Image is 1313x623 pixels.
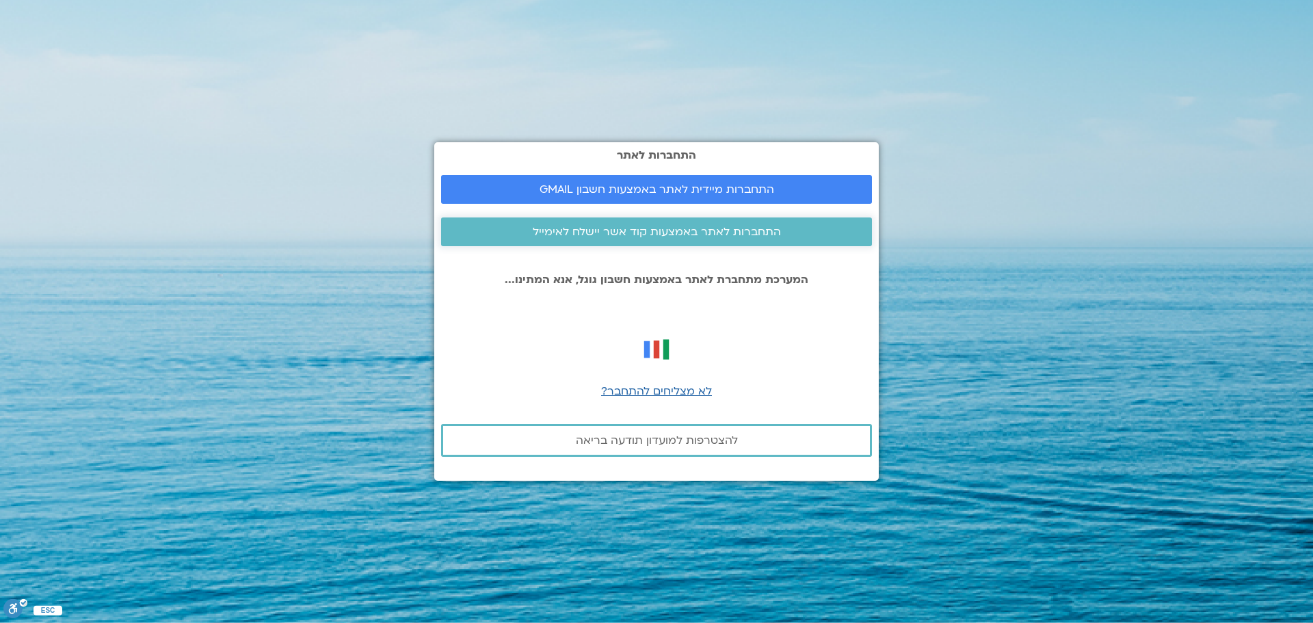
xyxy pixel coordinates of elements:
[576,434,738,447] span: להצטרפות למועדון תודעה בריאה
[441,149,872,161] h2: התחברות לאתר
[441,217,872,246] a: התחברות לאתר באמצעות קוד אשר יישלח לאימייל
[540,183,774,196] span: התחברות מיידית לאתר באמצעות חשבון GMAIL
[533,226,781,238] span: התחברות לאתר באמצעות קוד אשר יישלח לאימייל
[441,274,872,286] p: המערכת מתחברת לאתר באמצעות חשבון גוגל, אנא המתינו...
[441,175,872,204] a: התחברות מיידית לאתר באמצעות חשבון GMAIL
[601,384,712,399] a: לא מצליחים להתחבר?
[441,424,872,457] a: להצטרפות למועדון תודעה בריאה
